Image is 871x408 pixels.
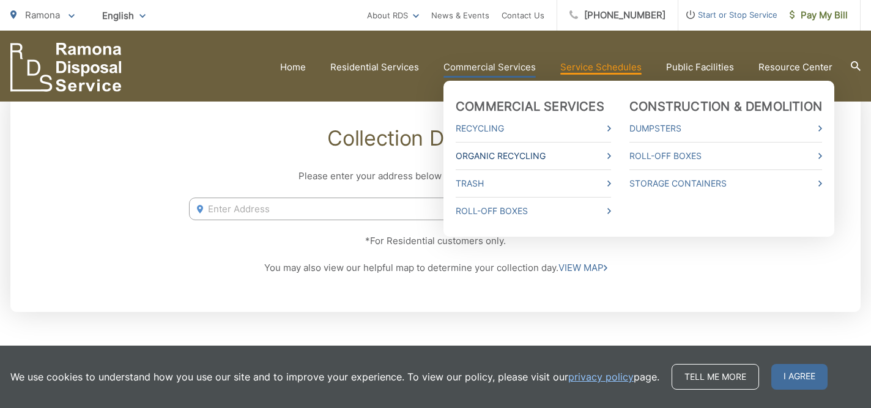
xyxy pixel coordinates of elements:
[330,60,419,75] a: Residential Services
[456,149,611,163] a: Organic Recycling
[629,149,822,163] a: Roll-Off Boxes
[456,204,611,218] a: Roll-Off Boxes
[771,364,828,390] span: I agree
[790,8,848,23] span: Pay My Bill
[560,60,642,75] a: Service Schedules
[502,8,544,23] a: Contact Us
[758,60,832,75] a: Resource Center
[666,60,734,75] a: Public Facilities
[443,60,536,75] a: Commercial Services
[189,198,606,220] input: Enter Address
[672,364,759,390] a: Tell me more
[629,99,822,114] a: Construction & Demolition
[558,261,607,275] a: VIEW MAP
[629,121,822,136] a: Dumpsters
[25,9,60,21] span: Ramona
[367,8,419,23] a: About RDS
[10,369,659,384] p: We use cookies to understand how you use our site and to improve your experience. To view our pol...
[456,121,611,136] a: Recycling
[189,234,682,248] p: *For Residential customers only.
[629,176,822,191] a: Storage Containers
[456,176,611,191] a: Trash
[93,5,155,26] span: English
[456,99,604,114] a: Commercial Services
[10,43,122,92] a: EDCD logo. Return to the homepage.
[280,60,306,75] a: Home
[431,8,489,23] a: News & Events
[568,369,634,384] a: privacy policy
[189,169,682,184] p: Please enter your address below to find your service schedule:
[189,261,682,275] p: You may also view our helpful map to determine your collection day.
[189,126,682,150] h2: Collection Day Lookup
